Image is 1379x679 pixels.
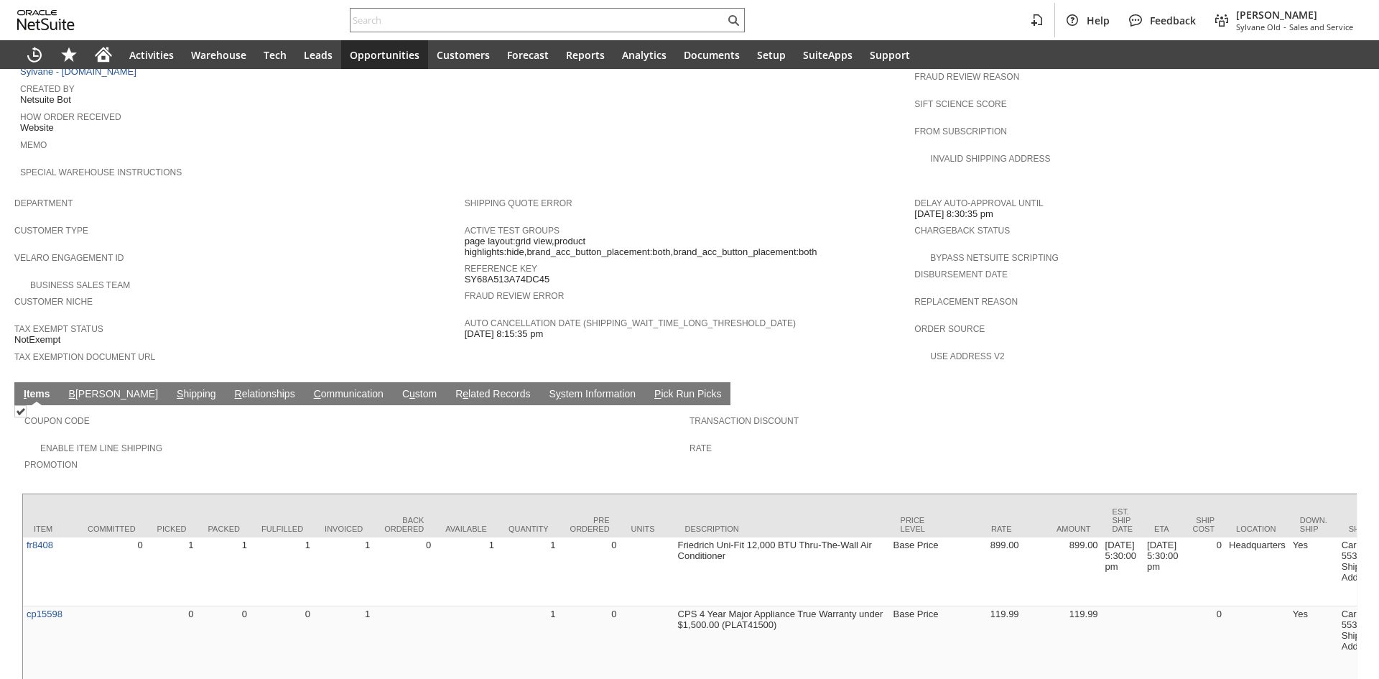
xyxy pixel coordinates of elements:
[65,388,162,402] a: B[PERSON_NAME]
[52,40,86,69] div: Shortcuts
[914,72,1019,82] a: Fraud Review Reason
[622,48,667,62] span: Analytics
[1181,537,1225,606] td: 0
[890,537,944,606] td: Base Price
[20,122,54,134] span: Website
[14,198,73,208] a: Department
[465,318,796,328] a: Auto Cancellation Date (shipping_wait_time_long_threshold_date)
[1102,537,1144,606] td: [DATE] 5:30:00 pm
[463,388,468,399] span: e
[930,351,1004,361] a: Use Address V2
[498,40,557,69] a: Forecast
[507,48,549,62] span: Forecast
[14,352,155,362] a: Tax Exemption Document URL
[341,40,428,69] a: Opportunities
[147,537,198,606] td: 1
[26,46,43,63] svg: Recent Records
[295,40,341,69] a: Leads
[30,280,130,290] a: Business Sales Team
[20,388,54,402] a: Items
[14,334,60,346] span: NotExempt
[452,388,534,402] a: Related Records
[803,48,853,62] span: SuiteApps
[861,40,919,69] a: Support
[944,537,1023,606] td: 899.00
[95,46,112,63] svg: Home
[465,328,544,340] span: [DATE] 8:15:35 pm
[794,40,861,69] a: SuiteApps
[689,443,712,453] a: Rate
[314,537,373,606] td: 1
[914,208,993,220] span: [DATE] 8:30:35 pm
[20,84,75,94] a: Created By
[914,324,985,334] a: Order Source
[651,388,725,402] a: Pick Run Picks
[1150,14,1196,27] span: Feedback
[930,253,1058,263] a: Bypass NetSuite Scripting
[914,226,1010,236] a: Chargeback Status
[121,40,182,69] a: Activities
[77,537,147,606] td: 0
[17,40,52,69] a: Recent Records
[157,525,187,533] div: Picked
[373,537,435,606] td: 0
[69,388,75,399] span: B
[545,388,639,402] a: System Information
[350,48,419,62] span: Opportunities
[264,48,287,62] span: Tech
[40,443,162,453] a: Enable Item Line Shipping
[955,525,1012,533] div: Rate
[182,40,255,69] a: Warehouse
[689,416,799,426] a: Transaction Discount
[1300,516,1327,533] div: Down. Ship
[748,40,794,69] a: Setup
[191,48,246,62] span: Warehouse
[24,416,90,426] a: Coupon Code
[304,48,333,62] span: Leads
[177,388,183,399] span: S
[1023,537,1102,606] td: 899.00
[498,537,560,606] td: 1
[560,537,621,606] td: 0
[20,66,140,77] a: Sylvane - [DOMAIN_NAME]
[231,388,299,402] a: Relationships
[251,537,314,606] td: 1
[557,40,613,69] a: Reports
[409,388,415,399] span: u
[1236,22,1281,32] span: Sylvane Old
[1087,14,1110,27] span: Help
[685,525,879,533] div: Description
[930,154,1050,164] a: Invalid Shipping Address
[27,540,53,550] a: fr8408
[1143,537,1181,606] td: [DATE] 5:30:00 pm
[1289,537,1338,606] td: Yes
[17,10,75,30] svg: logo
[566,48,605,62] span: Reports
[684,48,740,62] span: Documents
[14,297,93,307] a: Customer Niche
[14,253,124,263] a: Velaro Engagement ID
[1236,8,1353,22] span: [PERSON_NAME]
[20,112,121,122] a: How Order Received
[86,40,121,69] a: Home
[465,291,565,301] a: Fraud Review Error
[675,40,748,69] a: Documents
[1192,516,1215,533] div: Ship Cost
[235,388,242,399] span: R
[325,525,363,533] div: Invoiced
[654,388,661,399] span: P
[1225,537,1289,606] td: Headquarters
[14,405,27,417] img: Checked
[208,525,240,533] div: Packed
[674,537,890,606] td: Friedrich Uni-Fit 12,000 BTU Thru-The-Wall Air Conditioner
[255,40,295,69] a: Tech
[870,48,910,62] span: Support
[24,388,27,399] span: I
[901,516,933,533] div: Price Level
[914,297,1018,307] a: Replacement reason
[1154,525,1171,533] div: ETA
[465,198,572,208] a: Shipping Quote Error
[437,48,490,62] span: Customers
[613,40,675,69] a: Analytics
[465,264,537,274] a: Reference Key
